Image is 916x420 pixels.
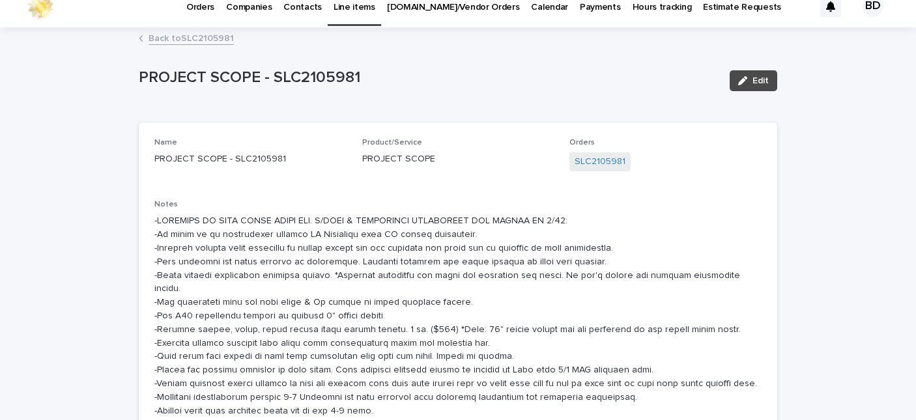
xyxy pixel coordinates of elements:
[154,152,347,166] p: PROJECT SCOPE - SLC2105981
[569,139,595,147] span: Orders
[154,139,177,147] span: Name
[752,76,769,85] span: Edit
[139,68,719,87] p: PROJECT SCOPE - SLC2105981
[154,201,178,208] span: Notes
[362,152,554,166] p: PROJECT SCOPE
[362,139,422,147] span: Product/Service
[575,155,625,169] a: SLC2105981
[730,70,777,91] button: Edit
[149,30,234,45] a: Back toSLC2105981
